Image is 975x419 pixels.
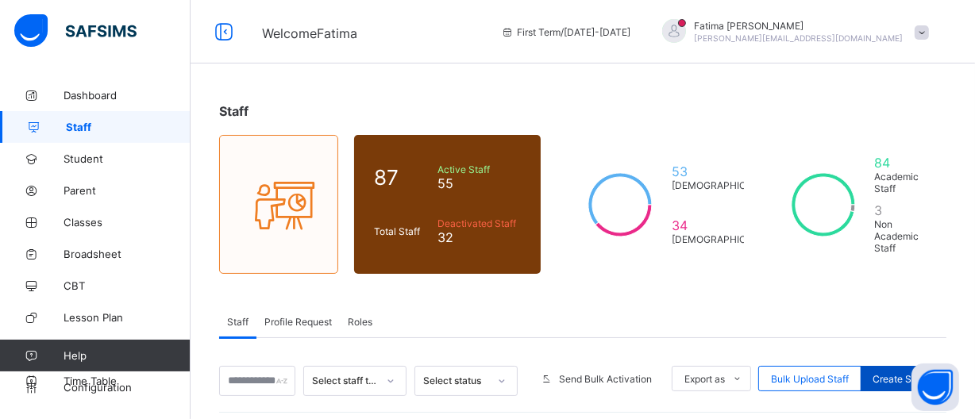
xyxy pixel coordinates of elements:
span: Roles [348,316,372,328]
span: Create Staff [873,373,927,385]
button: Open asap [911,363,959,411]
span: Configuration [64,381,190,394]
div: FatimaAhmad Mai [646,19,937,45]
div: Select status [423,375,488,387]
span: Student [64,152,191,165]
span: [PERSON_NAME][EMAIL_ADDRESS][DOMAIN_NAME] [694,33,903,43]
div: Select staff type [312,375,377,387]
span: [DEMOGRAPHIC_DATA] [672,233,778,245]
span: Profile Request [264,316,332,328]
span: Lesson Plan [64,311,191,324]
span: session/term information [501,26,630,38]
span: CBT [64,279,191,292]
span: Send Bulk Activation [559,373,652,385]
span: 3 [875,202,927,218]
span: Non Academic Staff [875,218,927,254]
span: Dashboard [64,89,191,102]
div: Total Staff [370,221,434,241]
span: Help [64,349,190,362]
span: 53 [672,163,778,179]
span: Classes [64,216,191,229]
span: Broadsheet [64,248,191,260]
span: Welcome Fatima [262,25,357,41]
span: Academic Staff [875,171,927,194]
span: Fatima [PERSON_NAME] [694,20,903,32]
span: 84 [875,155,927,171]
span: 87 [374,165,430,190]
span: Staff [219,103,249,119]
span: 55 [437,175,521,191]
span: [DEMOGRAPHIC_DATA] [672,179,778,191]
img: safsims [14,14,137,48]
span: Parent [64,184,191,197]
span: 32 [437,229,521,245]
span: Staff [66,121,191,133]
span: 34 [672,217,778,233]
span: Staff [227,316,249,328]
span: Export as [684,373,725,385]
span: Deactivated Staff [437,217,521,229]
span: Active Staff [437,163,521,175]
span: Bulk Upload Staff [771,373,849,385]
